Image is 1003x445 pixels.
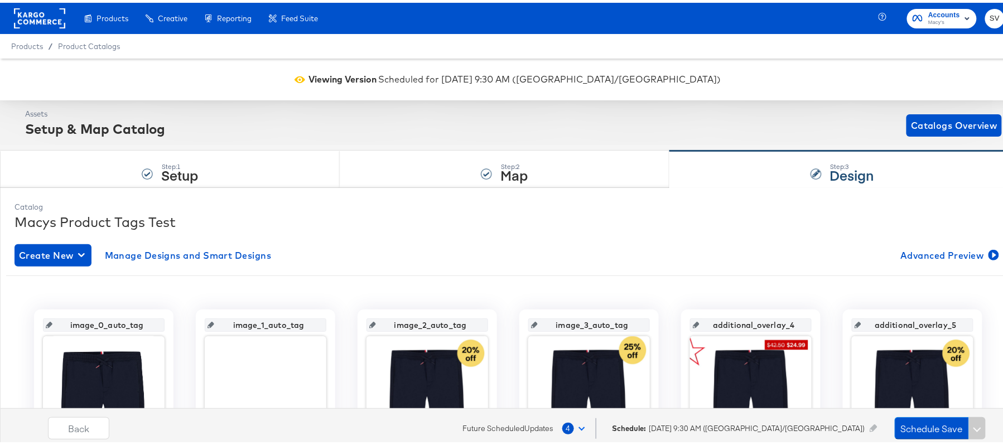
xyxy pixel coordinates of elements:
[158,11,187,20] span: Creative
[11,39,43,48] span: Products
[906,112,1002,134] button: Catalogs Overview
[217,11,252,20] span: Reporting
[161,163,198,181] strong: Setup
[562,420,574,432] span: 4
[928,16,960,25] span: Macy's
[990,9,1000,22] span: SV
[462,420,553,431] span: Future Scheduled Updates
[562,415,590,436] button: 4
[97,11,128,20] span: Products
[612,420,892,431] div: [DATE] 9:30 AM ([GEOGRAPHIC_DATA]/[GEOGRAPHIC_DATA])
[928,7,960,18] span: Accounts
[43,39,58,48] span: /
[830,160,874,168] div: Step: 3
[612,420,646,431] div: Schedule:
[379,70,721,83] div: Scheduled for [DATE] 9:30 AM ([GEOGRAPHIC_DATA]/[GEOGRAPHIC_DATA])
[281,11,318,20] span: Feed Suite
[25,117,165,136] div: Setup & Map Catalog
[48,414,109,437] button: Back
[25,106,165,117] div: Assets
[58,39,120,48] a: Product Catalogs
[161,160,198,168] div: Step: 1
[309,70,377,83] div: Viewing Version
[830,163,874,181] strong: Design
[895,414,969,437] button: Schedule Save
[500,160,528,168] div: Step: 2
[500,163,528,181] strong: Map
[911,115,997,130] span: Catalogs Overview
[907,6,977,26] button: AccountsMacy's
